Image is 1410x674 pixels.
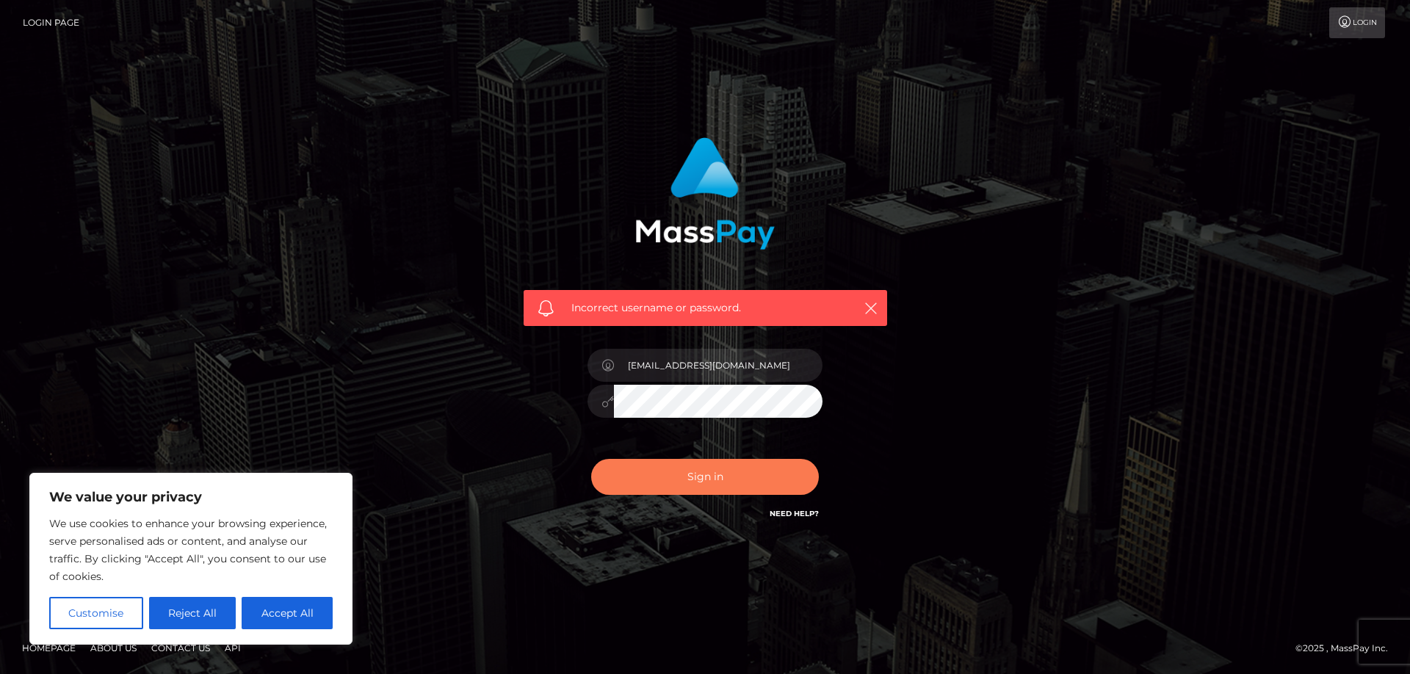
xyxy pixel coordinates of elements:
p: We value your privacy [49,488,333,506]
div: We value your privacy [29,473,352,645]
a: Login Page [23,7,79,38]
button: Reject All [149,597,236,629]
span: Incorrect username or password. [571,300,839,316]
a: API [219,637,247,659]
a: Contact Us [145,637,216,659]
input: Username... [614,349,822,382]
button: Accept All [242,597,333,629]
div: © 2025 , MassPay Inc. [1295,640,1399,656]
img: MassPay Login [635,137,775,250]
a: Login [1329,7,1385,38]
button: Customise [49,597,143,629]
a: About Us [84,637,142,659]
button: Sign in [591,459,819,495]
a: Need Help? [770,509,819,518]
p: We use cookies to enhance your browsing experience, serve personalised ads or content, and analys... [49,515,333,585]
a: Homepage [16,637,82,659]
